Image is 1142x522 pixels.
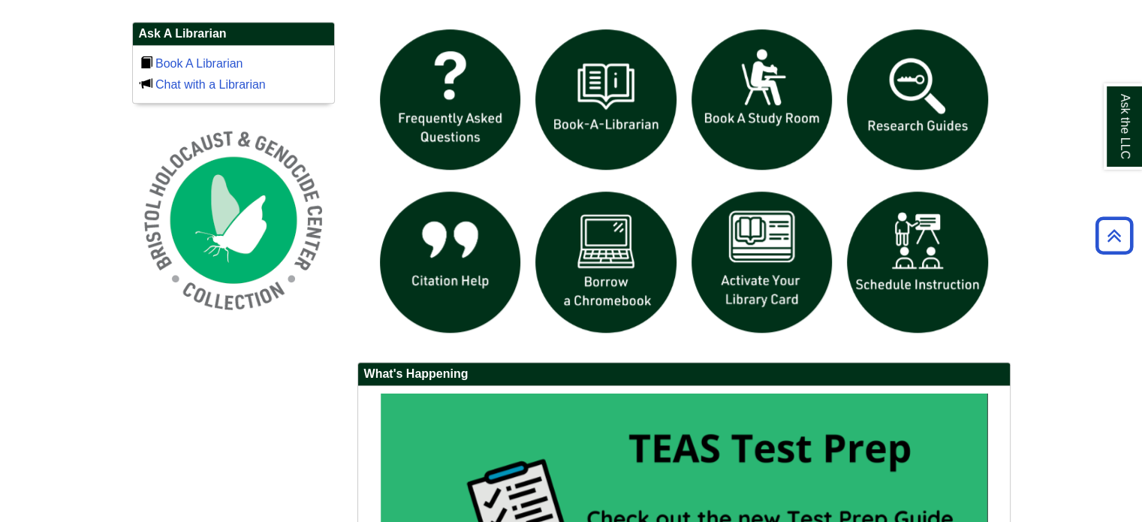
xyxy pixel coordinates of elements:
[155,78,266,91] a: Chat with a Librarian
[1090,225,1138,246] a: Back to Top
[132,119,335,321] img: Holocaust and Genocide Collection
[528,184,684,340] img: Borrow a chromebook icon links to the borrow a chromebook web page
[372,22,996,347] div: slideshow
[372,184,529,340] img: citation help icon links to citation help guide page
[372,22,529,178] img: frequently asked questions
[839,22,996,178] img: Research Guides icon links to research guides web page
[684,22,840,178] img: book a study room icon links to book a study room web page
[155,57,243,70] a: Book A Librarian
[684,184,840,340] img: activate Library Card icon links to form to activate student ID into library card
[133,23,334,46] h2: Ask A Librarian
[839,184,996,340] img: For faculty. Schedule Library Instruction icon links to form.
[528,22,684,178] img: Book a Librarian icon links to book a librarian web page
[358,363,1010,386] h2: What's Happening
